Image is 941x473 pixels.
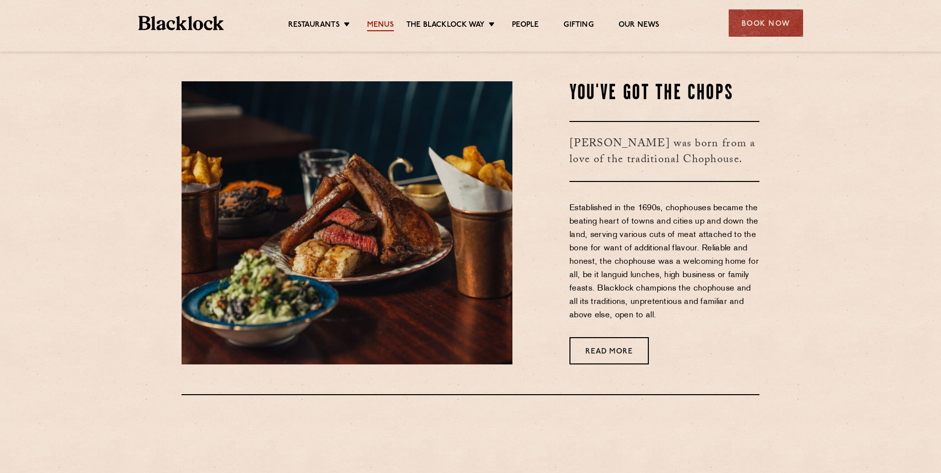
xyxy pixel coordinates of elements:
[288,20,340,31] a: Restaurants
[729,9,803,37] div: Book Now
[367,20,394,31] a: Menus
[138,16,224,30] img: BL_Textured_Logo-footer-cropped.svg
[569,202,759,322] p: Established in the 1690s, chophouses became the beating heart of towns and cities up and down the...
[569,121,759,182] h3: [PERSON_NAME] was born from a love of the traditional Chophouse.
[406,20,485,31] a: The Blacklock Way
[569,81,759,106] h2: You've Got The Chops
[569,337,649,364] a: Read More
[512,20,539,31] a: People
[619,20,660,31] a: Our News
[564,20,593,31] a: Gifting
